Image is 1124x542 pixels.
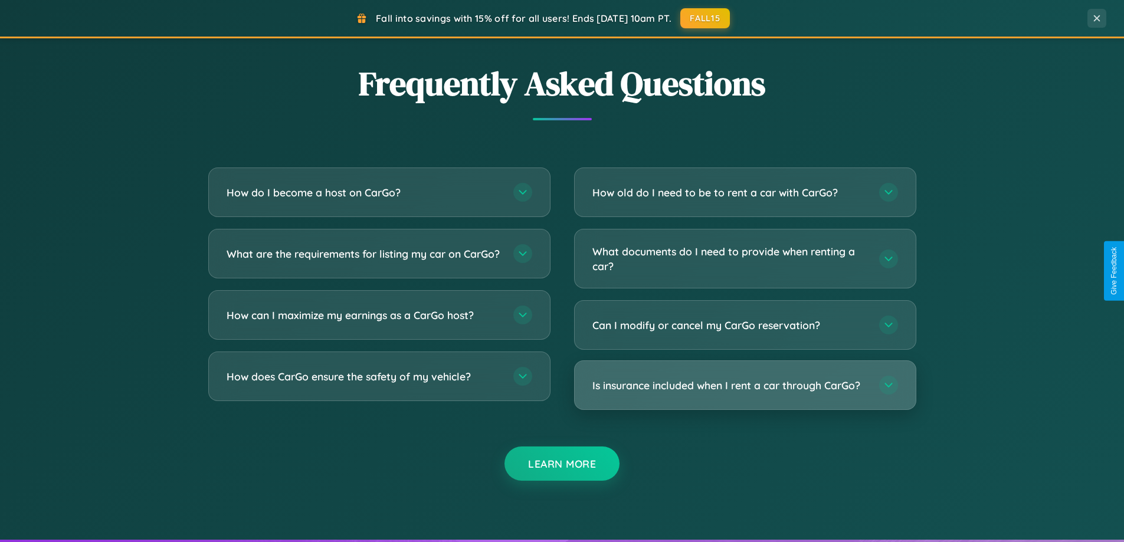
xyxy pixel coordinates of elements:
button: Learn More [504,446,620,481]
div: Give Feedback [1110,247,1118,295]
h3: How does CarGo ensure the safety of my vehicle? [227,369,502,384]
button: FALL15 [680,8,730,28]
h3: How old do I need to be to rent a car with CarGo? [592,185,867,200]
h2: Frequently Asked Questions [208,61,916,106]
h3: How do I become a host on CarGo? [227,185,502,200]
h3: What documents do I need to provide when renting a car? [592,244,867,273]
h3: What are the requirements for listing my car on CarGo? [227,247,502,261]
h3: Is insurance included when I rent a car through CarGo? [592,378,867,393]
h3: Can I modify or cancel my CarGo reservation? [592,318,867,333]
h3: How can I maximize my earnings as a CarGo host? [227,308,502,323]
span: Fall into savings with 15% off for all users! Ends [DATE] 10am PT. [376,12,671,24]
